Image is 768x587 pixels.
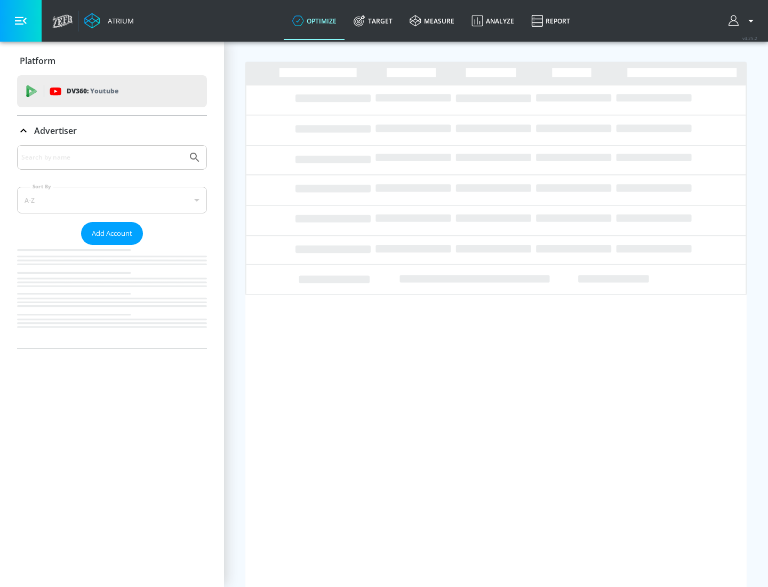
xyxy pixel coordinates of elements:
a: Atrium [84,13,134,29]
span: v 4.25.2 [742,35,757,41]
a: Report [523,2,579,40]
a: Target [345,2,401,40]
span: Add Account [92,227,132,240]
nav: list of Advertiser [17,245,207,348]
div: Platform [17,46,207,76]
p: DV360: [67,85,118,97]
p: Youtube [90,85,118,97]
p: Advertiser [34,125,77,137]
a: measure [401,2,463,40]
input: Search by name [21,150,183,164]
button: Add Account [81,222,143,245]
div: Atrium [103,16,134,26]
p: Platform [20,55,55,67]
div: Advertiser [17,116,207,146]
div: Advertiser [17,145,207,348]
div: A-Z [17,187,207,213]
div: DV360: Youtube [17,75,207,107]
a: optimize [284,2,345,40]
label: Sort By [30,183,53,190]
a: Analyze [463,2,523,40]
